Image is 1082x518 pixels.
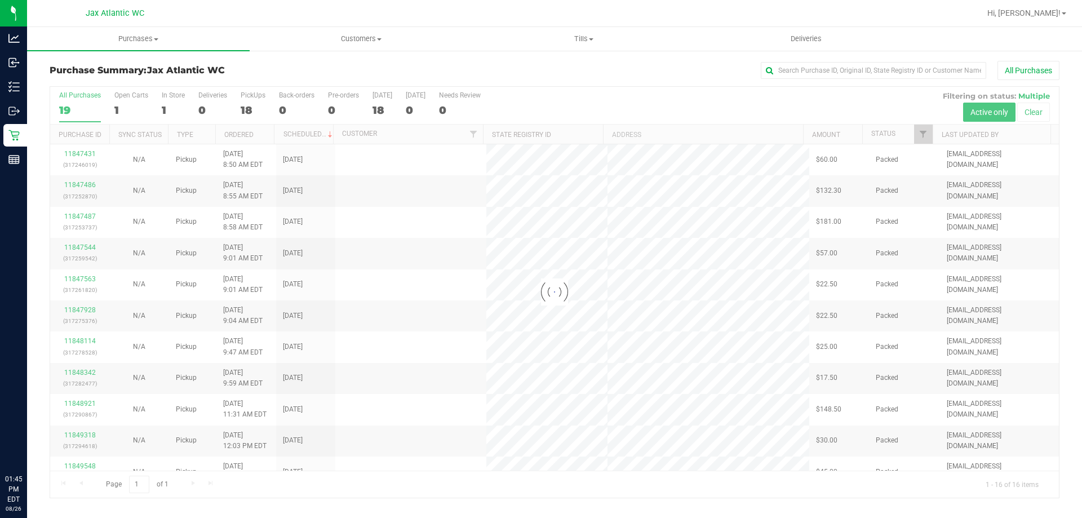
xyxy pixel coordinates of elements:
span: Hi, [PERSON_NAME]! [987,8,1061,17]
inline-svg: Inventory [8,81,20,92]
a: Tills [472,27,695,51]
inline-svg: Retail [8,130,20,141]
span: Deliveries [775,34,837,44]
inline-svg: Reports [8,154,20,165]
span: Tills [473,34,694,44]
button: All Purchases [997,61,1059,80]
a: Deliveries [695,27,917,51]
inline-svg: Inbound [8,57,20,68]
a: Customers [250,27,472,51]
input: Search Purchase ID, Original ID, State Registry ID or Customer Name... [761,62,986,79]
inline-svg: Analytics [8,33,20,44]
inline-svg: Outbound [8,105,20,117]
span: Jax Atlantic WC [86,8,144,18]
p: 08/26 [5,504,22,513]
span: Jax Atlantic WC [147,65,225,76]
span: Customers [250,34,472,44]
p: 01:45 PM EDT [5,474,22,504]
span: Purchases [27,34,250,44]
a: Purchases [27,27,250,51]
iframe: Resource center [11,428,45,462]
h3: Purchase Summary: [50,65,386,76]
